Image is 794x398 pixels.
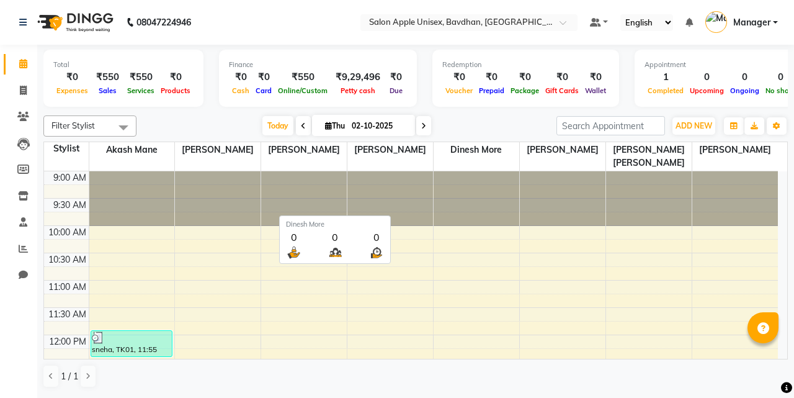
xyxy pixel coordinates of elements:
div: ₹0 [582,70,609,84]
div: 0 [286,230,301,245]
span: Due [386,86,406,95]
span: [PERSON_NAME] [520,142,605,158]
span: Package [507,86,542,95]
div: sneha, TK01, 11:55 AM-12:25 PM, Hair Cut-Hair Cut with Matrix Hair Wash-[DEMOGRAPHIC_DATA] (₹550) [91,331,172,356]
span: Filter Stylist [51,120,95,130]
div: Redemption [442,60,609,70]
button: ADD NEW [672,117,715,135]
span: Gift Cards [542,86,582,95]
div: Dinesh More [286,219,384,230]
div: ₹0 [385,70,407,84]
span: Card [252,86,275,95]
div: ₹0 [542,70,582,84]
div: 0 [328,230,343,245]
span: Cash [229,86,252,95]
span: Thu [322,121,348,130]
div: ₹0 [476,70,507,84]
span: Manager [733,16,770,29]
span: Voucher [442,86,476,95]
span: [PERSON_NAME] [692,142,778,158]
div: ₹0 [53,70,91,84]
img: logo [32,5,117,40]
div: Total [53,60,194,70]
span: Petty cash [337,86,378,95]
b: 08047224946 [136,5,191,40]
div: 10:30 AM [46,253,89,266]
div: 11:30 AM [46,308,89,321]
div: 0 [727,70,762,84]
span: Akash Mane [89,142,175,158]
div: ₹550 [275,70,331,84]
span: [PERSON_NAME] [PERSON_NAME] [606,142,692,171]
input: Search Appointment [556,116,665,135]
span: [PERSON_NAME] [175,142,261,158]
div: 1 [645,70,687,84]
span: 1 / 1 [61,370,78,383]
div: ₹0 [507,70,542,84]
span: Products [158,86,194,95]
span: Prepaid [476,86,507,95]
div: 9:00 AM [51,171,89,184]
div: ₹0 [252,70,275,84]
div: Stylist [44,142,89,155]
div: ₹9,29,496 [331,70,385,84]
span: Upcoming [687,86,727,95]
span: [PERSON_NAME] [261,142,347,158]
img: Manager [705,11,727,33]
img: wait_time.png [368,245,384,260]
div: ₹0 [442,70,476,84]
div: ₹0 [229,70,252,84]
span: ADD NEW [676,121,712,130]
div: 9:30 AM [51,199,89,212]
span: Dinesh More [434,142,519,158]
span: Today [262,116,293,135]
span: [PERSON_NAME] [347,142,433,158]
input: 2025-10-02 [348,117,410,135]
div: 0 [687,70,727,84]
span: Wallet [582,86,609,95]
span: Services [124,86,158,95]
span: Online/Custom [275,86,331,95]
iframe: chat widget [742,348,782,386]
span: Sales [96,86,120,95]
img: serve.png [286,245,301,260]
div: ₹550 [124,70,158,84]
div: 10:00 AM [46,226,89,239]
div: Finance [229,60,407,70]
div: ₹550 [91,70,124,84]
div: ₹0 [158,70,194,84]
img: queue.png [328,245,343,260]
div: 0 [368,230,384,245]
span: Expenses [53,86,91,95]
span: Ongoing [727,86,762,95]
div: 12:00 PM [47,335,89,348]
span: Completed [645,86,687,95]
div: 11:00 AM [46,281,89,294]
